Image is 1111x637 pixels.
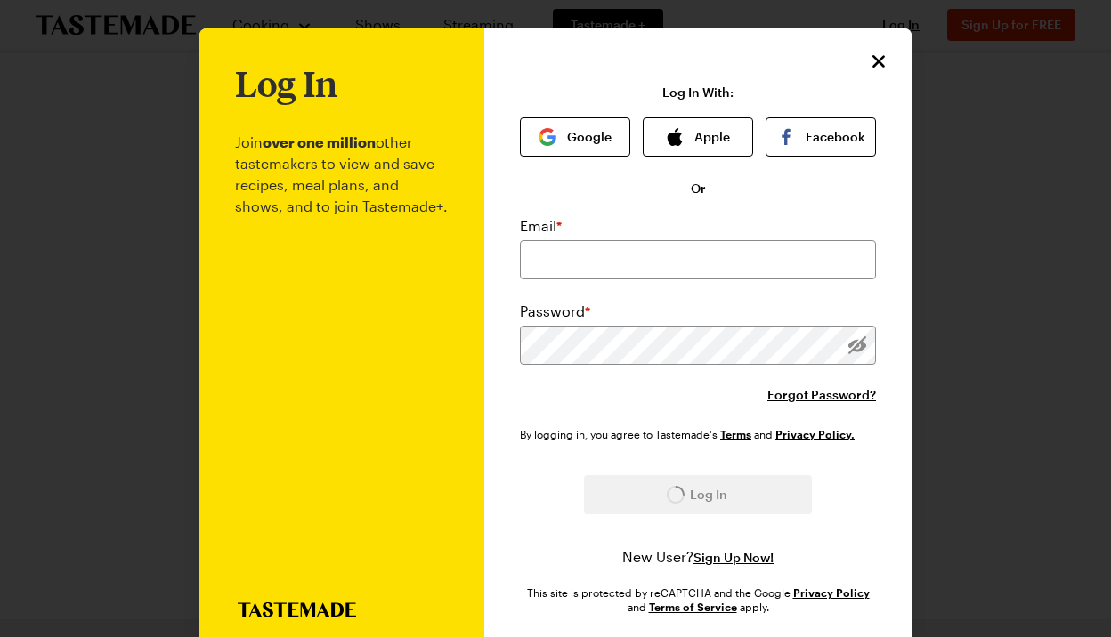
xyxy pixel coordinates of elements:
[235,103,449,602] p: Join other tastemakers to view and save recipes, meal plans, and shows, and to join Tastemade+.
[691,180,706,198] span: Or
[662,85,734,100] p: Log In With:
[520,585,876,614] div: This site is protected by reCAPTCHA and the Google and apply.
[649,599,737,614] a: Google Terms of Service
[793,585,870,600] a: Google Privacy Policy
[867,50,890,73] button: Close
[520,425,862,443] div: By logging in, you agree to Tastemade's and
[693,549,774,567] button: Sign Up Now!
[263,133,376,150] b: over one million
[767,386,876,404] button: Forgot Password?
[520,117,630,157] button: Google
[520,215,562,237] label: Email
[766,117,876,157] button: Facebook
[643,117,753,157] button: Apple
[720,426,751,441] a: Tastemade Terms of Service
[775,426,855,441] a: Tastemade Privacy Policy
[622,548,693,565] span: New User?
[235,64,337,103] h1: Log In
[520,301,590,322] label: Password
